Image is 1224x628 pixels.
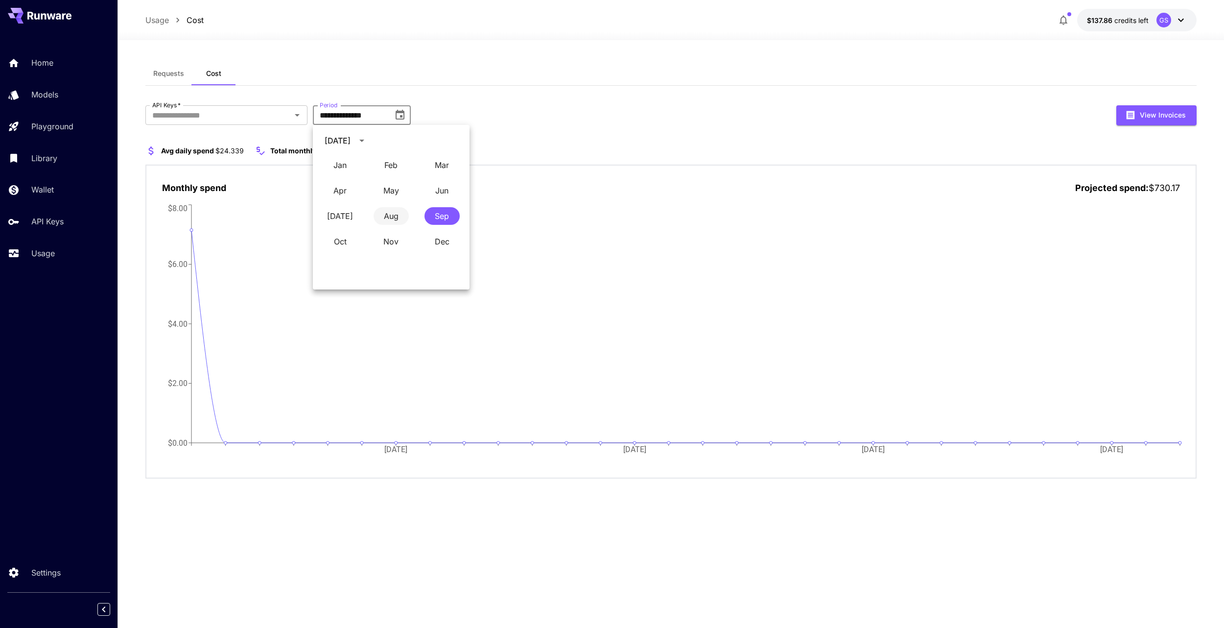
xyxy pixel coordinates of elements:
[1077,9,1197,31] button: $137.85961GS
[323,182,358,199] button: April
[145,14,169,26] a: Usage
[168,379,188,388] tspan: $2.00
[1116,110,1197,119] a: View Invoices
[374,207,409,225] button: August
[31,152,57,164] p: Library
[384,445,407,454] tspan: [DATE]
[187,14,204,26] a: Cost
[861,445,884,454] tspan: [DATE]
[152,101,181,109] label: API Keys
[206,69,221,78] span: Cost
[374,233,409,250] button: November
[31,567,61,579] p: Settings
[145,14,204,26] nav: breadcrumb
[325,135,351,146] div: [DATE]
[424,207,460,225] button: September
[168,319,188,328] tspan: $4.00
[153,69,184,78] span: Requests
[374,156,409,174] button: February
[1149,183,1180,193] span: $730.17
[323,156,358,174] button: January
[168,203,188,213] tspan: $8.00
[390,105,410,125] button: Choose date, selected date is Sep 1, 2025
[1156,13,1171,27] div: GS
[623,445,646,454] tspan: [DATE]
[1114,16,1149,24] span: credits left
[1100,445,1123,454] tspan: [DATE]
[31,89,58,100] p: Models
[1116,105,1197,125] button: View Invoices
[424,233,460,250] button: December
[424,182,460,199] button: June
[31,247,55,259] p: Usage
[320,101,338,109] label: Period
[1087,15,1149,25] div: $137.85961
[323,207,358,225] button: July
[162,181,226,194] p: Monthly spend
[215,146,244,155] span: $24.339
[168,260,188,269] tspan: $6.00
[161,146,214,155] span: Avg daily spend
[424,156,460,174] button: March
[270,146,339,155] span: Total monthly spend
[353,132,370,149] button: calendar view is open, switch to year view
[97,603,110,616] button: Collapse sidebar
[31,121,73,132] p: Playground
[323,233,358,250] button: October
[374,182,409,199] button: May
[31,184,54,195] p: Wallet
[1087,16,1114,24] span: $137.86
[168,438,188,447] tspan: $0.00
[31,57,53,69] p: Home
[1075,183,1149,193] span: Projected spend:
[31,216,64,227] p: API Keys
[105,601,118,618] div: Collapse sidebar
[290,108,304,122] button: Open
